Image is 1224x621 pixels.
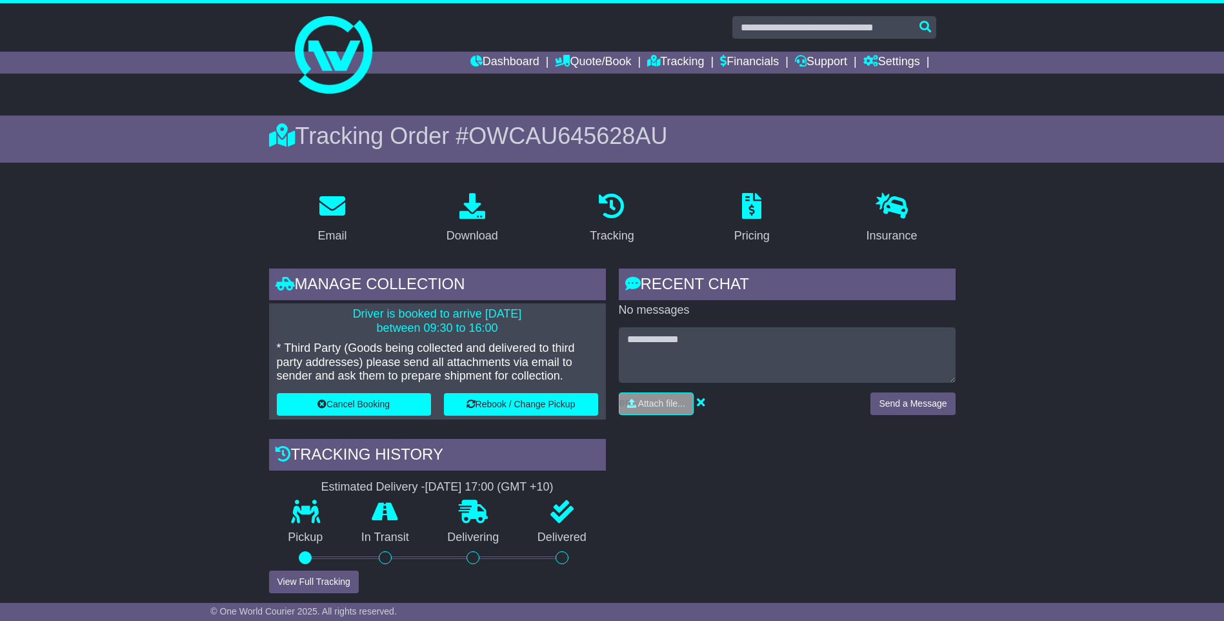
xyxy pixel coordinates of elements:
a: Pricing [726,188,778,249]
button: View Full Tracking [269,571,359,593]
p: Delivered [518,531,606,545]
span: © One World Courier 2025. All rights reserved. [210,606,397,616]
div: Tracking [590,227,634,245]
div: [DATE] 17:00 (GMT +10) [425,480,554,494]
div: Email [317,227,346,245]
p: Driver is booked to arrive [DATE] between 09:30 to 16:00 [277,307,598,335]
a: Email [309,188,355,249]
div: Insurance [867,227,918,245]
div: RECENT CHAT [619,269,956,303]
div: Tracking Order # [269,122,956,150]
a: Insurance [858,188,926,249]
button: Rebook / Change Pickup [444,393,598,416]
button: Cancel Booking [277,393,431,416]
a: Settings [863,52,920,74]
a: Tracking [647,52,704,74]
p: No messages [619,303,956,318]
p: * Third Party (Goods being collected and delivered to third party addresses) please send all atta... [277,341,598,383]
button: Send a Message [870,392,955,415]
div: Manage collection [269,269,606,303]
div: Pricing [734,227,770,245]
a: Dashboard [470,52,539,74]
a: Tracking [581,188,642,249]
p: Pickup [269,531,343,545]
p: Delivering [428,531,519,545]
a: Download [438,188,507,249]
div: Tracking history [269,439,606,474]
span: OWCAU645628AU [468,123,667,149]
div: Estimated Delivery - [269,480,606,494]
a: Financials [720,52,779,74]
a: Support [795,52,847,74]
div: Download [446,227,498,245]
a: Quote/Book [555,52,631,74]
p: In Transit [342,531,428,545]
